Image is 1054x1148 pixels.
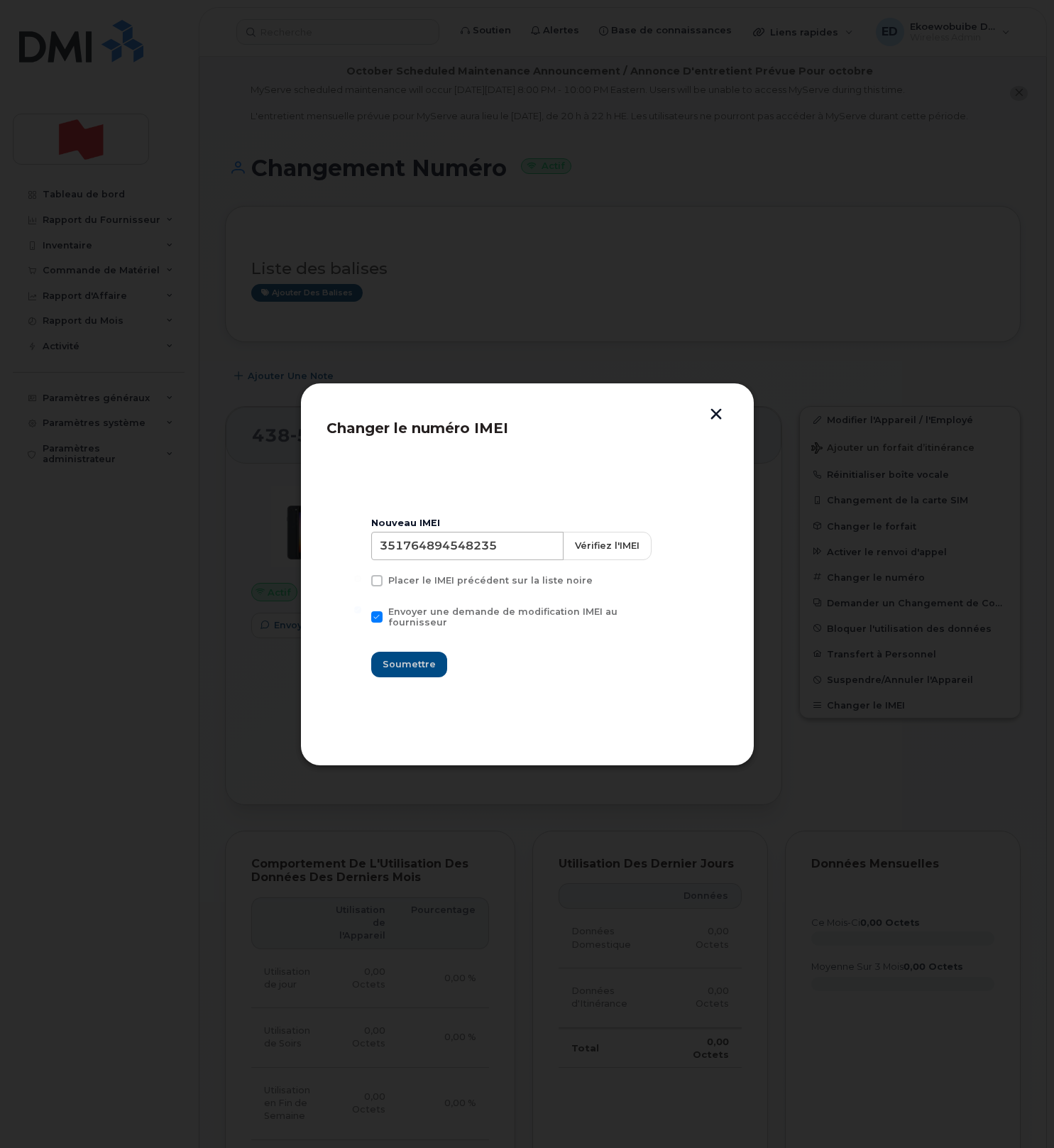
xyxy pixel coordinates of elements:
[383,657,436,671] span: Soumettre
[371,652,447,677] button: Soumettre
[371,518,684,529] div: Nouveau IMEI
[388,606,617,628] span: Envoyer une demande de modification IMEI au fournisseur
[326,420,508,437] span: Changer le numéro IMEI
[354,575,361,582] input: Placer le IMEI précédent sur la liste noire
[563,532,652,560] button: Vérifiez l'IMEI
[388,575,593,586] span: Placer le IMEI précédent sur la liste noire
[354,606,361,613] input: Envoyer une demande de modification IMEI au fournisseur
